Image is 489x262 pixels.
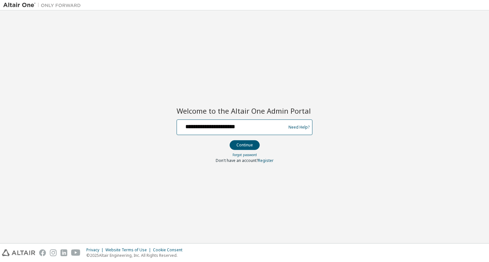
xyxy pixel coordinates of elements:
[258,158,274,163] a: Register
[60,249,67,256] img: linkedin.svg
[177,106,312,115] h2: Welcome to the Altair One Admin Portal
[2,249,35,256] img: altair_logo.svg
[86,247,105,253] div: Privacy
[86,253,186,258] p: © 2025 Altair Engineering, Inc. All Rights Reserved.
[71,249,81,256] img: youtube.svg
[3,2,84,8] img: Altair One
[153,247,186,253] div: Cookie Consent
[39,249,46,256] img: facebook.svg
[105,247,153,253] div: Website Terms of Use
[216,158,258,163] span: Don't have an account?
[50,249,57,256] img: instagram.svg
[233,153,257,157] a: Forgot password
[230,140,260,150] button: Continue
